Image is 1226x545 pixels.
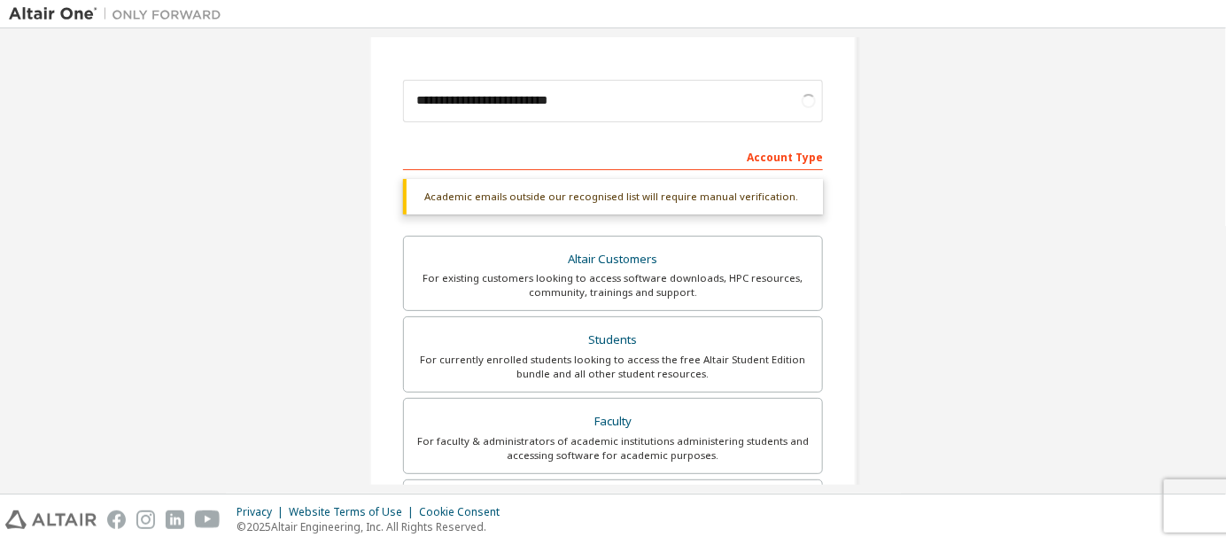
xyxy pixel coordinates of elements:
[5,510,97,529] img: altair_logo.svg
[237,505,289,519] div: Privacy
[237,519,510,534] p: © 2025 Altair Engineering, Inc. All Rights Reserved.
[166,510,184,529] img: linkedin.svg
[9,5,230,23] img: Altair One
[415,409,811,434] div: Faculty
[136,510,155,529] img: instagram.svg
[419,505,510,519] div: Cookie Consent
[289,505,419,519] div: Website Terms of Use
[107,510,126,529] img: facebook.svg
[415,353,811,381] div: For currently enrolled students looking to access the free Altair Student Edition bundle and all ...
[195,510,221,529] img: youtube.svg
[415,434,811,463] div: For faculty & administrators of academic institutions administering students and accessing softwa...
[415,247,811,272] div: Altair Customers
[415,328,811,353] div: Students
[415,271,811,300] div: For existing customers looking to access software downloads, HPC resources, community, trainings ...
[403,179,823,214] div: Academic emails outside our recognised list will require manual verification.
[403,142,823,170] div: Account Type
